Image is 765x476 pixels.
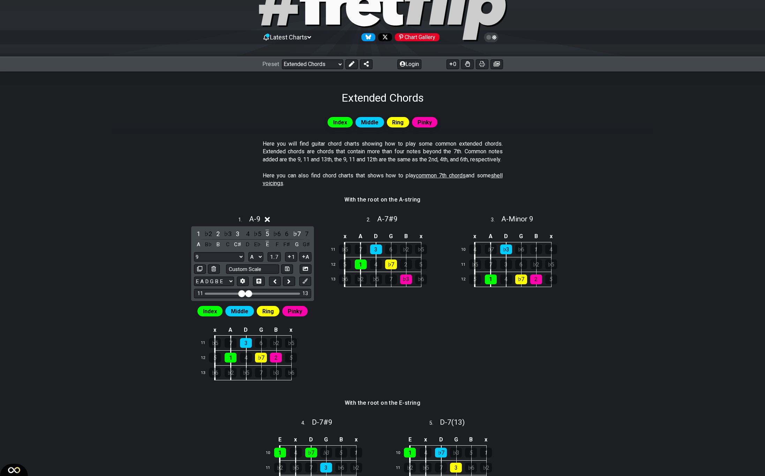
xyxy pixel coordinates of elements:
td: x [284,324,299,336]
select: Preset [282,59,343,69]
button: 1 [285,252,297,262]
div: ♭5 [469,259,481,269]
div: toggle pitch class [194,240,203,249]
button: Move left [269,277,281,286]
p: Here you will find guitar chord charts showing how to play some common extended chords. Extended ... [263,140,503,163]
div: toggle scale degree [272,229,282,239]
div: ♭2 [225,368,237,378]
button: Create Image [300,264,312,274]
div: 6 [255,338,267,348]
div: ♭5 [420,463,432,473]
td: 12 [198,350,215,365]
button: Edit Preset [345,59,358,69]
div: 4 [290,448,302,457]
button: Share Preset [360,59,373,69]
td: D [433,434,449,446]
a: Follow #fretflip at X [375,33,392,41]
div: 4 [370,259,382,269]
span: common 7th chords [416,172,466,179]
h1: Extended Chords [342,91,424,104]
h4: With the root on the E-string [345,399,421,407]
div: toggle scale degree [253,229,262,239]
td: 11 [328,242,345,257]
div: 4 [420,448,432,457]
td: G [254,324,269,336]
td: B [464,434,479,446]
td: 12 [328,257,345,272]
span: Toggle light / dark theme [487,34,495,41]
td: A [483,231,498,242]
td: D [238,324,254,336]
td: x [543,231,558,242]
td: G [513,231,528,242]
div: 1 [274,448,286,457]
span: 2 . [367,216,377,224]
div: 3 [320,463,332,473]
div: toggle pitch class [302,240,311,249]
button: A [299,252,312,262]
select: Tonic/Root [248,252,263,262]
div: toggle pitch class [263,240,272,249]
td: x [207,324,223,336]
button: First click edit preset to enable marker editing [299,277,311,286]
td: 11 [393,460,410,475]
span: First enable full edit mode to edit [231,306,248,316]
div: ♭2 [270,338,282,348]
td: B [398,231,413,242]
td: 13 [328,272,345,287]
div: 2 [400,259,412,269]
button: 1..7 [268,252,281,262]
span: 3 . [491,216,501,224]
div: toggle scale degree [204,229,213,239]
div: 5 [335,448,347,457]
td: 11 [458,257,475,272]
td: E [402,434,418,446]
button: Move right [283,277,295,286]
td: B [269,324,284,336]
div: Chart Gallery [395,33,440,41]
div: toggle scale degree [213,229,223,239]
button: Toggle Dexterity for all fretkits [461,59,474,69]
span: A - 7#9 [377,215,398,223]
div: 2 [530,274,542,284]
div: ♭5 [240,368,252,378]
div: toggle pitch class [233,240,242,249]
div: toggle pitch class [223,240,232,249]
div: ♭3 [320,448,332,457]
div: ♭3 [270,368,282,378]
div: 1 [485,274,497,284]
span: D - 7#9 [312,418,332,426]
div: 5 [465,448,477,457]
div: ♭7 [305,448,317,457]
span: 5 . [429,419,440,427]
td: G [318,434,333,446]
div: 5 [415,259,427,269]
td: D [498,231,514,242]
div: ♭3 [400,274,412,284]
div: ♭3 [450,448,462,457]
div: ♭7 [255,353,267,363]
td: 11 [198,336,215,351]
div: 4 [469,244,481,254]
div: ♭2 [355,274,367,284]
span: First enable full edit mode to edit [288,306,302,316]
div: toggle scale degree [233,229,242,239]
td: x [348,434,363,446]
div: ♭6 [415,274,427,284]
div: toggle scale degree [223,229,232,239]
td: E [272,434,288,446]
div: 11 [197,291,203,296]
select: Scale [194,252,244,262]
div: ♭7 [515,274,527,284]
td: x [288,434,303,446]
td: x [337,231,353,242]
div: 7 [305,463,317,473]
div: 7 [435,463,447,473]
span: Preset [262,61,279,67]
td: x [467,231,483,242]
span: Latest Charts [270,34,307,41]
div: ♭6 [285,368,297,378]
td: D [368,231,384,242]
span: Pinky [418,117,432,127]
div: 3 [240,338,252,348]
